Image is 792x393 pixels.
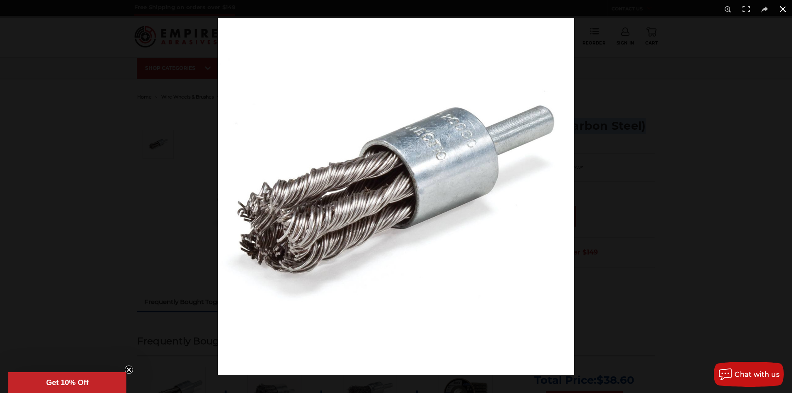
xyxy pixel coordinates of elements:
[125,366,133,374] button: Close teaser
[46,378,89,387] span: Get 10% Off
[735,371,780,378] span: Chat with us
[8,372,126,393] div: Get 10% OffClose teaser
[218,18,574,375] img: Twist_Knot_End_Brush__3-4_Kenneth_Donahues_conflicted_copy_2019-03-07__07204.1570197109.jpg
[714,362,784,387] button: Chat with us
